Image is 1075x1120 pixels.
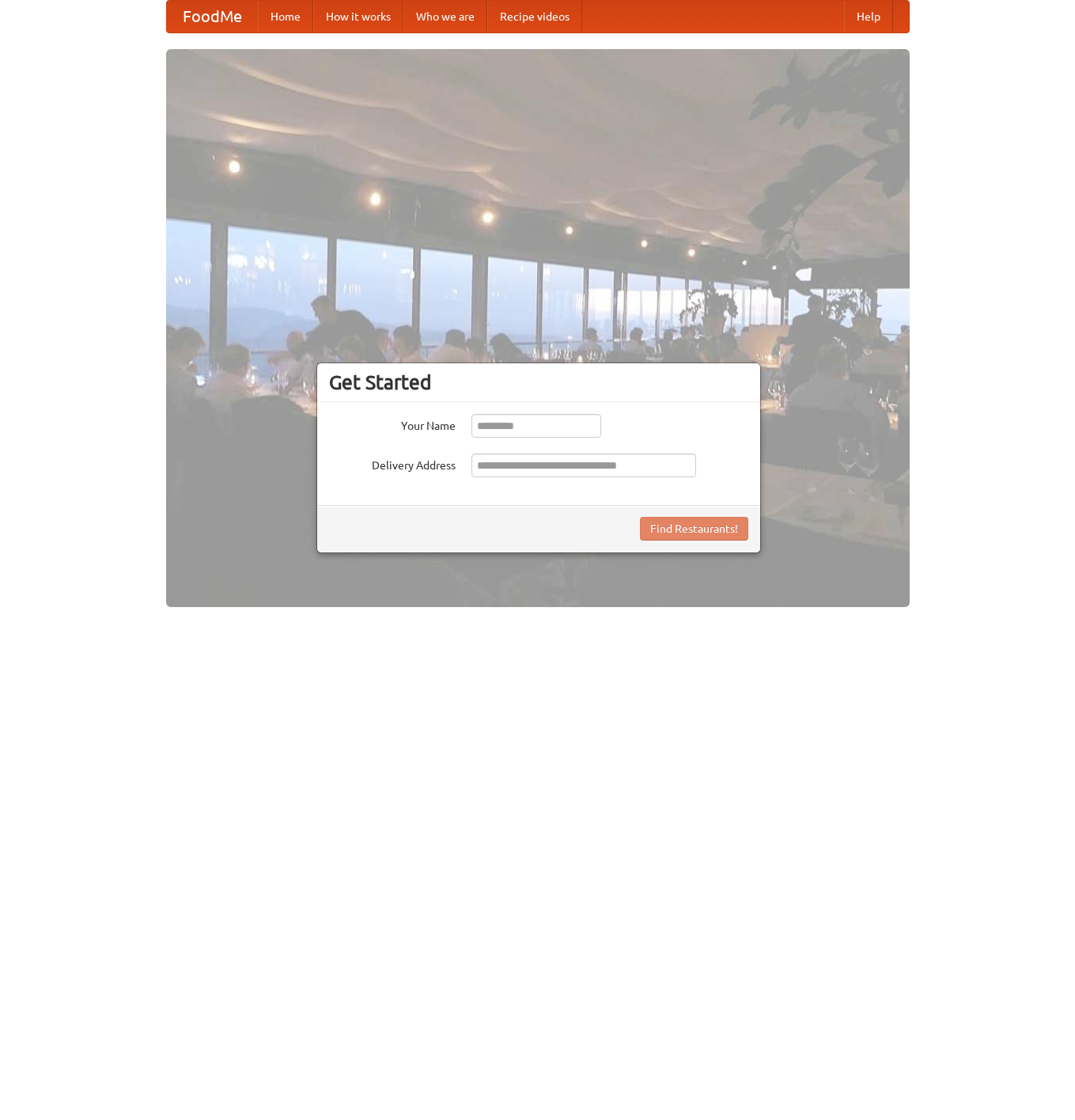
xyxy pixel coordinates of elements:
[329,454,456,473] label: Delivery Address
[487,1,582,32] a: Recipe videos
[167,1,258,32] a: FoodMe
[258,1,313,32] a: Home
[313,1,403,32] a: How it works
[403,1,487,32] a: Who we are
[329,414,456,434] label: Your Name
[329,370,748,394] h3: Get Started
[640,517,748,541] button: Find Restaurants!
[844,1,893,32] a: Help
